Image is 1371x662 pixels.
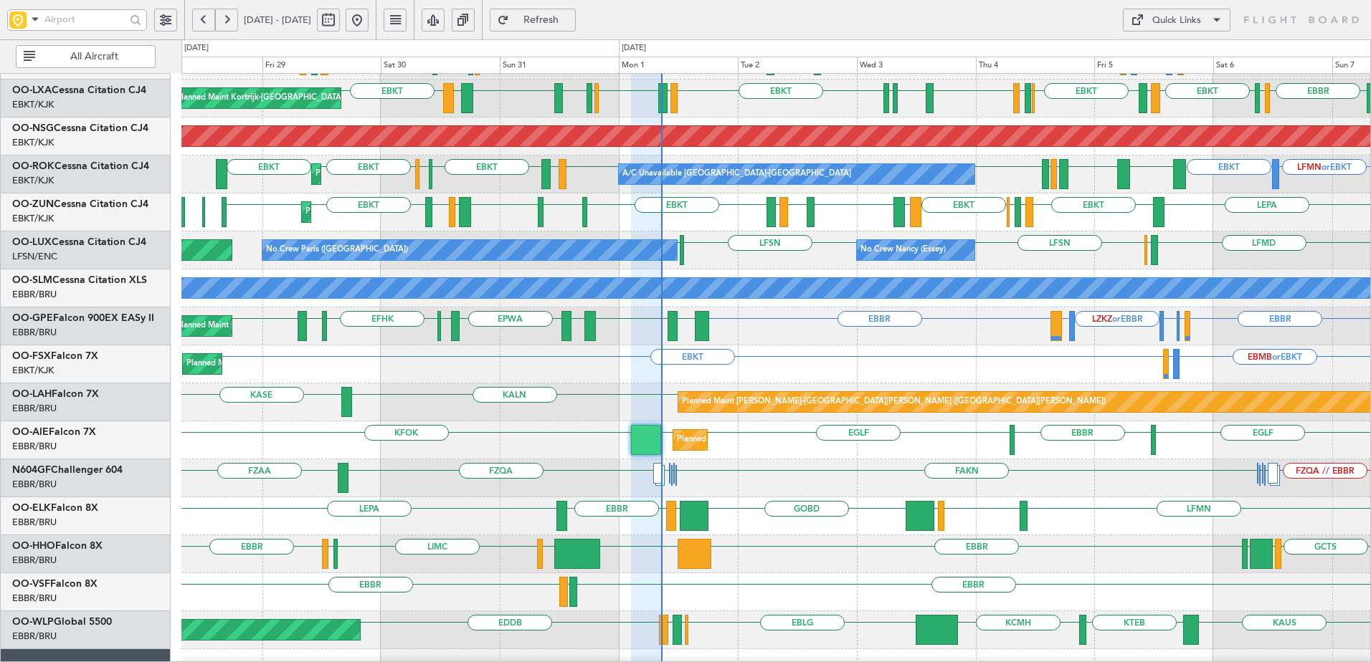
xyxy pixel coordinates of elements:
a: EBKT/KJK [12,98,54,111]
span: OO-LXA [12,85,52,95]
span: OO-AIE [12,427,49,437]
a: OO-SLMCessna Citation XLS [12,275,147,285]
a: EBBR/BRU [12,326,57,339]
span: OO-LUX [12,237,52,247]
span: OO-HHO [12,541,55,551]
a: OO-LXACessna Citation CJ4 [12,85,146,95]
a: EBKT/KJK [12,136,54,149]
div: Thu 28 [143,57,262,74]
span: OO-VSF [12,579,50,589]
span: OO-LAH [12,389,52,399]
a: EBKT/KJK [12,174,54,187]
div: [DATE] [184,42,209,54]
div: Tue 2 [738,57,857,74]
div: Sat 30 [381,57,500,74]
a: EBKT/KJK [12,364,54,377]
a: OO-WLPGlobal 5500 [12,617,112,627]
span: [DATE] - [DATE] [244,14,311,27]
a: EBBR/BRU [12,516,57,529]
div: Planned Maint [GEOGRAPHIC_DATA] ([GEOGRAPHIC_DATA]) [677,429,903,451]
span: OO-ZUN [12,199,54,209]
a: OO-FSXFalcon 7X [12,351,98,361]
span: OO-FSX [12,351,51,361]
input: Airport [44,9,125,30]
div: Thu 4 [976,57,1095,74]
a: EBBR/BRU [12,440,57,453]
div: Sun 31 [500,57,619,74]
div: Fri 29 [262,57,381,74]
div: A/C Unavailable [GEOGRAPHIC_DATA]-[GEOGRAPHIC_DATA] [622,163,851,185]
a: EBKT/KJK [12,212,54,225]
button: All Aircraft [16,45,156,68]
span: OO-WLP [12,617,54,627]
a: LFSN/ENC [12,250,57,263]
a: OO-HHOFalcon 8X [12,541,103,551]
div: Planned Maint Kortrijk-[GEOGRAPHIC_DATA] [186,353,354,375]
a: EBBR/BRU [12,402,57,415]
button: Refresh [490,9,576,32]
a: OO-ZUNCessna Citation CJ4 [12,199,148,209]
div: Fri 5 [1094,57,1213,74]
a: OO-LAHFalcon 7X [12,389,99,399]
span: All Aircraft [38,52,151,62]
span: OO-GPE [12,313,53,323]
div: Wed 3 [857,57,976,74]
a: EBBR/BRU [12,592,57,605]
a: OO-AIEFalcon 7X [12,427,96,437]
div: Mon 1 [619,57,738,74]
span: Refresh [512,15,571,25]
a: OO-ROKCessna Citation CJ4 [12,161,149,171]
span: OO-ELK [12,503,51,513]
span: OO-ROK [12,161,54,171]
span: OO-NSG [12,123,54,133]
div: Planned Maint Kortrijk-[GEOGRAPHIC_DATA] [316,163,483,185]
a: OO-GPEFalcon 900EX EASy II [12,313,154,323]
a: EBBR/BRU [12,478,57,491]
a: N604GFChallenger 604 [12,465,123,475]
div: [DATE] [622,42,646,54]
a: OO-NSGCessna Citation CJ4 [12,123,148,133]
span: N604GF [12,465,51,475]
div: No Crew Nancy (Essey) [860,239,946,261]
a: OO-VSFFalcon 8X [12,579,98,589]
div: Sat 6 [1213,57,1332,74]
div: Planned Maint [PERSON_NAME]-[GEOGRAPHIC_DATA][PERSON_NAME] ([GEOGRAPHIC_DATA][PERSON_NAME]) [682,391,1106,413]
div: Planned Maint Kortrijk-[GEOGRAPHIC_DATA] [176,87,343,109]
a: OO-ELKFalcon 8X [12,503,98,513]
span: OO-SLM [12,275,52,285]
div: Planned Maint Kortrijk-[GEOGRAPHIC_DATA] [305,201,473,223]
a: EBBR/BRU [12,630,57,643]
div: No Crew Paris ([GEOGRAPHIC_DATA]) [266,239,408,261]
a: EBBR/BRU [12,554,57,567]
a: EBBR/BRU [12,288,57,301]
a: OO-LUXCessna Citation CJ4 [12,237,146,247]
